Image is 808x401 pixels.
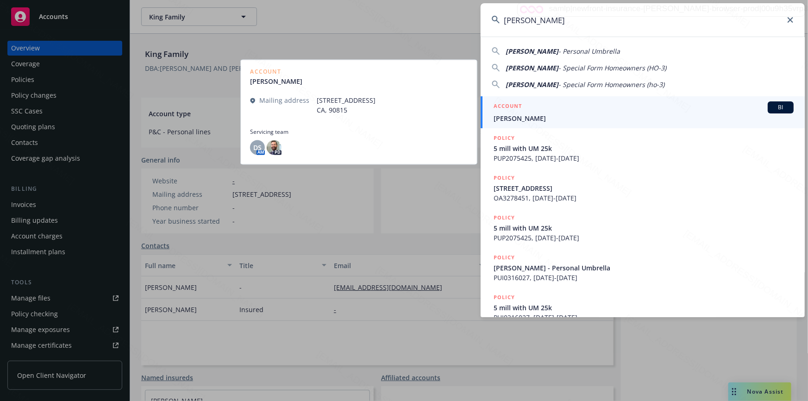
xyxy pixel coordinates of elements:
h5: POLICY [494,173,515,182]
span: - Personal Umbrella [558,47,620,56]
span: [STREET_ADDRESS] [494,183,794,193]
a: POLICY[PERSON_NAME] - Personal UmbrellaPUI0316027, [DATE]-[DATE] [481,248,805,288]
span: 5 mill with UM 25k [494,144,794,153]
a: POLICY5 mill with UM 25kPUP2075425, [DATE]-[DATE] [481,208,805,248]
span: - Special Form Homeowners (ho-3) [558,80,664,89]
h5: ACCOUNT [494,101,522,113]
h5: POLICY [494,293,515,302]
a: ACCOUNTBI[PERSON_NAME] [481,96,805,128]
a: POLICY5 mill with UM 25kPUP2075425, [DATE]-[DATE] [481,128,805,168]
span: OA3278451, [DATE]-[DATE] [494,193,794,203]
span: BI [771,103,790,112]
span: PUP2075425, [DATE]-[DATE] [494,153,794,163]
a: POLICY[STREET_ADDRESS]OA3278451, [DATE]-[DATE] [481,168,805,208]
h5: POLICY [494,253,515,262]
h5: POLICY [494,213,515,222]
span: 5 mill with UM 25k [494,223,794,233]
span: [PERSON_NAME] - Personal Umbrella [494,263,794,273]
span: [PERSON_NAME] [506,80,558,89]
span: - Special Form Homeowners (HO-3) [558,63,666,72]
span: PUI0316027, [DATE]-[DATE] [494,313,794,322]
span: PUP2075425, [DATE]-[DATE] [494,233,794,243]
h5: POLICY [494,133,515,143]
span: 5 mill with UM 25k [494,303,794,313]
span: [PERSON_NAME] [506,47,558,56]
input: Search... [481,3,805,37]
span: [PERSON_NAME] [494,113,794,123]
a: POLICY5 mill with UM 25kPUI0316027, [DATE]-[DATE] [481,288,805,327]
span: PUI0316027, [DATE]-[DATE] [494,273,794,282]
span: [PERSON_NAME] [506,63,558,72]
